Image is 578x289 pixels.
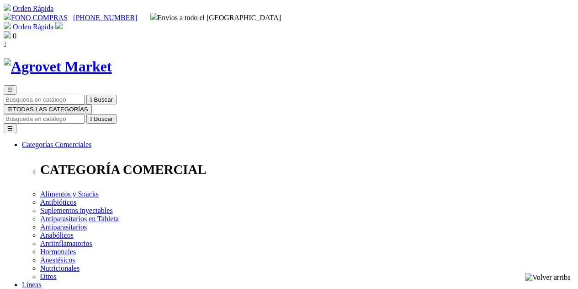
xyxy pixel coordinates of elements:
[55,23,63,31] a: Acceda a su cuenta de cliente
[7,106,13,113] span: ☰
[40,162,574,177] p: CATEGORÍA COMERCIAL
[4,114,85,124] input: Buscar
[22,141,91,148] a: Categorías Comerciales
[4,22,11,29] img: shopping-cart.svg
[4,95,85,104] input: Buscar
[40,223,87,231] a: Antiparasitarios
[4,58,112,75] img: Agrovet Market
[4,31,11,38] img: shopping-bag.svg
[73,14,137,22] a: [PHONE_NUMBER]
[40,240,92,247] a: Antiinflamatorios
[40,198,76,206] a: Antibióticos
[7,87,13,93] span: ☰
[150,13,158,20] img: delivery-truck.svg
[22,281,42,289] a: Líneas
[13,32,16,40] span: 0
[86,114,117,124] button:  Buscar
[90,115,92,122] i: 
[4,4,11,11] img: shopping-cart.svg
[4,40,6,48] i: 
[40,273,57,280] a: Otros
[13,23,53,31] a: Orden Rápida
[40,264,80,272] a: Nutricionales
[4,104,92,114] button: ☰TODAS LAS CATEGORÍAS
[86,95,117,104] button:  Buscar
[90,96,92,103] i: 
[4,14,68,22] a: FONO COMPRAS
[55,22,63,29] img: user.svg
[4,13,11,20] img: phone.svg
[40,248,76,256] a: Hormonales
[13,5,53,12] a: Orden Rápida
[94,96,113,103] span: Buscar
[150,14,281,22] span: Envíos a todo el [GEOGRAPHIC_DATA]
[4,85,16,95] button: ☰
[4,124,16,133] button: ☰
[40,256,75,264] a: Anestésicos
[40,231,74,239] a: Anabólicos
[525,273,571,282] img: Volver arriba
[40,215,119,223] a: Antiparasitarios en Tableta
[40,207,113,214] a: Suplementos inyectables
[40,190,99,198] a: Alimentos y Snacks
[94,115,113,122] span: Buscar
